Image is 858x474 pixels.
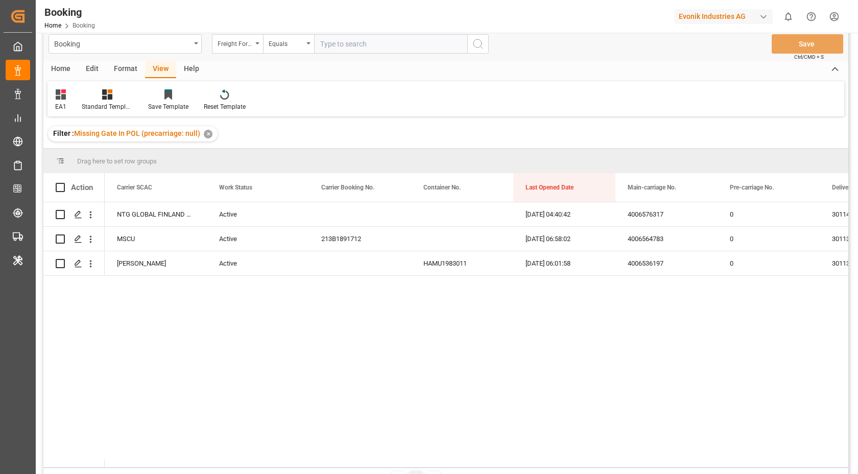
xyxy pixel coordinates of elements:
[105,251,207,275] div: [PERSON_NAME]
[772,34,843,54] button: Save
[628,184,676,191] span: Main-carriage No.
[49,34,202,54] button: open menu
[105,227,207,251] div: MSCU
[74,129,200,137] span: Missing Gate In POL (precarriage: null)
[44,22,61,29] a: Home
[117,184,152,191] span: Carrier SCAC
[43,227,105,251] div: Press SPACE to select this row.
[145,61,176,78] div: View
[269,37,303,49] div: Equals
[219,184,252,191] span: Work Status
[675,7,777,26] button: Evonik Industries AG
[675,9,773,24] div: Evonik Industries AG
[321,184,374,191] span: Carrier Booking No.
[53,129,74,137] span: Filter :
[411,251,513,275] div: HAMU1983011
[212,34,263,54] button: open menu
[176,61,207,78] div: Help
[106,61,145,78] div: Format
[43,61,78,78] div: Home
[513,251,615,275] div: [DATE] 06:01:58
[467,34,489,54] button: search button
[513,227,615,251] div: [DATE] 06:58:02
[218,37,252,49] div: Freight Forwarder's Reference No.
[615,251,718,275] div: 4006536197
[148,102,188,111] div: Save Template
[105,202,207,226] div: NTG GLOBAL FINLAND OY
[54,37,190,50] div: Booking
[526,184,574,191] span: Last Opened Date
[513,202,615,226] div: [DATE] 04:40:42
[263,34,314,54] button: open menu
[78,61,106,78] div: Edit
[43,202,105,227] div: Press SPACE to select this row.
[207,251,309,275] div: Active
[615,227,718,251] div: 4006564783
[314,34,467,54] input: Type to search
[204,130,212,138] div: ✕
[309,227,411,251] div: 213B1891712
[423,184,461,191] span: Container No.
[207,202,309,226] div: Active
[730,184,774,191] span: Pre-carriage No.
[207,227,309,251] div: Active
[777,5,800,28] button: show 0 new notifications
[82,102,133,111] div: Standard Templates
[71,183,93,192] div: Action
[44,5,95,20] div: Booking
[615,202,718,226] div: 4006576317
[800,5,823,28] button: Help Center
[718,251,820,275] div: 0
[718,227,820,251] div: 0
[77,157,157,165] span: Drag here to set row groups
[55,102,66,111] div: EA1
[43,251,105,276] div: Press SPACE to select this row.
[794,53,824,61] span: Ctrl/CMD + S
[204,102,246,111] div: Reset Template
[718,202,820,226] div: 0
